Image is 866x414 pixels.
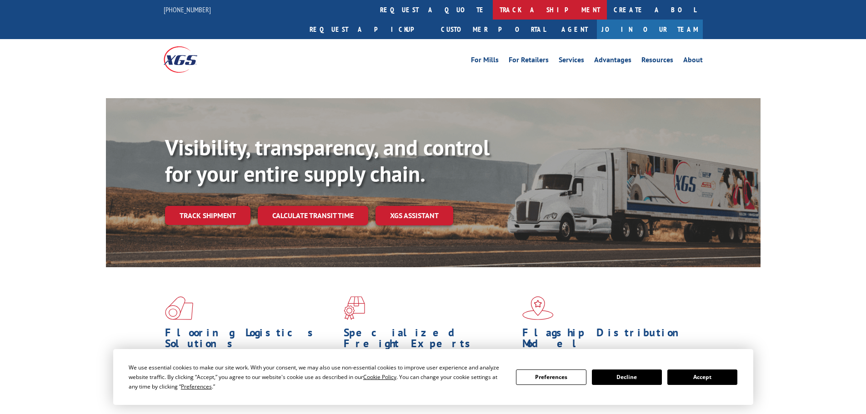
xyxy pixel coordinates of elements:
[559,56,584,66] a: Services
[522,296,554,320] img: xgs-icon-flagship-distribution-model-red
[375,206,453,225] a: XGS ASSISTANT
[592,369,662,385] button: Decline
[594,56,631,66] a: Advantages
[165,133,490,188] b: Visibility, transparency, and control for your entire supply chain.
[552,20,597,39] a: Agent
[509,56,549,66] a: For Retailers
[165,206,250,225] a: Track shipment
[597,20,703,39] a: Join Our Team
[363,373,396,381] span: Cookie Policy
[344,327,516,354] h1: Specialized Freight Experts
[165,296,193,320] img: xgs-icon-total-supply-chain-intelligence-red
[344,296,365,320] img: xgs-icon-focused-on-flooring-red
[683,56,703,66] a: About
[164,5,211,14] a: [PHONE_NUMBER]
[471,56,499,66] a: For Mills
[181,383,212,390] span: Preferences
[129,363,505,391] div: We use essential cookies to make our site work. With your consent, we may also use non-essential ...
[434,20,552,39] a: Customer Portal
[667,369,737,385] button: Accept
[258,206,368,225] a: Calculate transit time
[303,20,434,39] a: Request a pickup
[516,369,586,385] button: Preferences
[165,327,337,354] h1: Flooring Logistics Solutions
[522,327,694,354] h1: Flagship Distribution Model
[641,56,673,66] a: Resources
[113,349,753,405] div: Cookie Consent Prompt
